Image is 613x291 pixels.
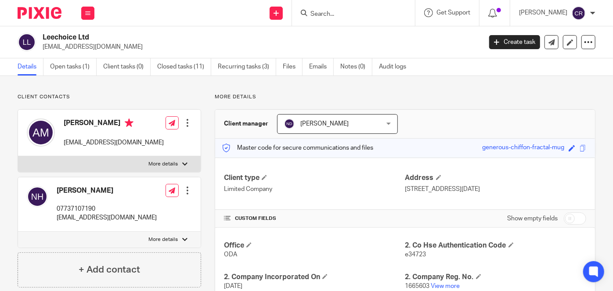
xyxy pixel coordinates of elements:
a: Emails [309,58,334,75]
h4: 2. Company Reg. No. [405,273,586,282]
img: svg%3E [27,186,48,207]
h4: Address [405,173,586,183]
h4: + Add contact [79,263,140,277]
p: More details [148,161,178,168]
h4: 2. Company Incorporated On [224,273,405,282]
img: svg%3E [284,119,295,129]
p: Limited Company [224,185,405,194]
p: 07737107190 [57,205,157,213]
a: Client tasks (0) [103,58,151,75]
p: More details [215,93,595,101]
p: [STREET_ADDRESS][DATE] [405,185,586,194]
p: [PERSON_NAME] [519,8,567,17]
span: [DATE] [224,283,242,289]
input: Search [310,11,389,18]
span: [PERSON_NAME] [300,121,349,127]
span: Get Support [436,10,470,16]
a: Closed tasks (11) [157,58,211,75]
h3: Client manager [224,119,268,128]
h4: Office [224,241,405,250]
a: View more [431,283,460,289]
h4: [PERSON_NAME] [64,119,164,129]
h4: 2. Co Hse Authentication Code [405,241,586,250]
div: generous-chiffon-fractal-mug [482,143,564,153]
h2: Leechoice Ltd [43,33,389,42]
a: Files [283,58,303,75]
img: svg%3E [27,119,55,147]
h4: Client type [224,173,405,183]
p: Master code for secure communications and files [222,144,373,152]
p: [EMAIL_ADDRESS][DOMAIN_NAME] [64,138,164,147]
i: Primary [125,119,133,127]
span: ODA [224,251,237,258]
a: Audit logs [379,58,413,75]
span: e34723 [405,251,426,258]
img: svg%3E [572,6,586,20]
a: Create task [489,35,540,49]
p: [EMAIL_ADDRESS][DOMAIN_NAME] [43,43,476,51]
span: 1665603 [405,283,430,289]
img: svg%3E [18,33,36,51]
label: Show empty fields [507,214,558,223]
a: Details [18,58,43,75]
p: Client contacts [18,93,201,101]
img: Pixie [18,7,61,19]
a: Notes (0) [340,58,372,75]
p: More details [148,236,178,243]
h4: CUSTOM FIELDS [224,215,405,222]
p: [EMAIL_ADDRESS][DOMAIN_NAME] [57,213,157,222]
a: Open tasks (1) [50,58,97,75]
a: Recurring tasks (3) [218,58,276,75]
h4: [PERSON_NAME] [57,186,157,195]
